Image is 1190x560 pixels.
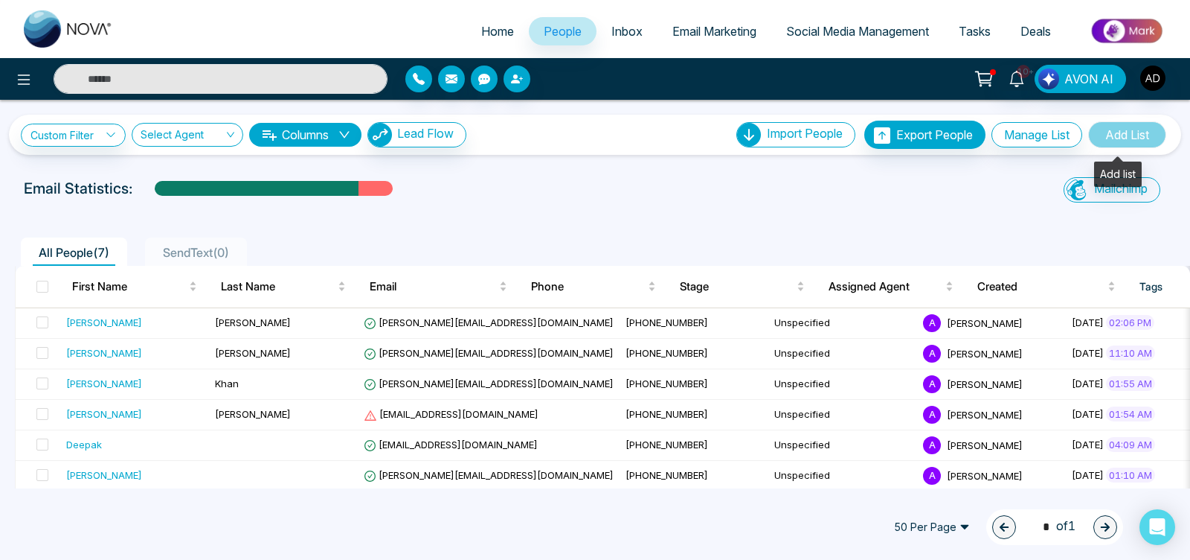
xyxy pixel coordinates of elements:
span: [EMAIL_ADDRESS][DOMAIN_NAME] [364,408,538,420]
a: Tasks [944,17,1006,45]
td: Unspecified [768,461,917,491]
span: down [338,129,350,141]
span: Home [481,24,514,39]
span: 01:10 AM [1106,468,1155,483]
span: 02:06 PM [1106,315,1154,330]
th: Email [358,266,519,308]
span: Social Media Management [786,24,929,39]
button: AVON AI [1035,65,1126,93]
th: Assigned Agent [817,266,965,308]
span: [PERSON_NAME] [215,408,291,420]
span: 01:55 AM [1106,376,1155,391]
span: [PERSON_NAME][EMAIL_ADDRESS][DOMAIN_NAME] [364,469,614,481]
span: People [544,24,582,39]
div: [PERSON_NAME] [66,346,142,360]
span: Assigned Agent [829,278,942,296]
button: Lead Flow [367,122,466,147]
a: Inbox [596,17,657,45]
span: AVON AI [1064,70,1113,88]
td: Unspecified [768,400,917,430]
button: Export People [864,121,985,149]
span: [PHONE_NUMBER] [625,316,708,328]
span: Email Marketing [672,24,756,39]
img: Nova CRM Logo [24,10,113,48]
span: [DATE] [1072,439,1104,451]
span: SendText ( 0 ) [157,245,235,260]
a: Home [466,17,529,45]
span: [PHONE_NUMBER] [625,408,708,420]
a: Social Media Management [771,17,944,45]
span: Last Name [221,278,335,296]
span: 01:54 AM [1106,407,1155,421]
span: 11:10 AM [1106,346,1155,360]
span: A [923,345,941,363]
span: Phone [531,278,645,296]
span: [PHONE_NUMBER] [625,347,708,359]
span: [PERSON_NAME] [215,347,291,359]
span: of 1 [1034,517,1075,537]
th: Phone [519,266,668,308]
span: A [923,467,941,485]
span: [PERSON_NAME] [947,408,1023,420]
span: A [923,436,941,454]
span: [DATE] [1072,347,1104,359]
span: Deals [1020,24,1051,39]
th: Last Name [209,266,358,308]
img: Lead Flow [368,123,392,147]
td: Unspecified [768,369,917,400]
span: Khan [215,378,239,389]
span: Email [370,278,496,296]
p: Email Statistics: [24,177,132,200]
span: All People ( 7 ) [33,245,115,260]
span: Inbox [611,24,643,39]
a: Custom Filter [21,124,126,147]
button: Manage List [991,122,1082,147]
span: [DATE] [1072,316,1104,328]
div: [PERSON_NAME] [66,407,142,421]
span: [EMAIL_ADDRESS][DOMAIN_NAME] [364,439,538,451]
div: Open Intercom Messenger [1139,509,1175,545]
img: User Avatar [1140,66,1165,91]
td: Unspecified [768,308,917,339]
div: Add list [1094,162,1142,187]
span: Tasks [959,24,991,39]
a: 10+ [999,65,1035,91]
span: A [923,375,941,393]
span: Export People [896,127,973,142]
span: 10+ [1017,65,1030,78]
td: Unspecified [768,430,917,461]
a: Email Marketing [657,17,771,45]
th: Stage [668,266,817,308]
span: [PERSON_NAME] [947,316,1023,328]
span: A [923,406,941,424]
span: [PERSON_NAME] [947,469,1023,481]
a: Deals [1006,17,1066,45]
span: [PERSON_NAME][EMAIL_ADDRESS][DOMAIN_NAME] [364,316,614,328]
div: Deepak [66,437,102,452]
span: [DATE] [1072,469,1104,481]
img: Market-place.gif [1073,14,1181,48]
span: [PERSON_NAME] [947,439,1023,451]
th: Created [965,266,1127,308]
span: [PERSON_NAME] [947,378,1023,389]
span: [PERSON_NAME][EMAIL_ADDRESS][DOMAIN_NAME] [364,378,614,389]
span: 04:09 AM [1106,437,1155,452]
div: [PERSON_NAME] [66,376,142,391]
span: [DATE] [1072,378,1104,389]
span: Lead Flow [397,126,454,141]
span: [PERSON_NAME][EMAIL_ADDRESS][DOMAIN_NAME] [364,347,614,359]
a: People [529,17,596,45]
div: [PERSON_NAME] [66,315,142,330]
span: Stage [680,278,794,296]
th: First Name [60,266,209,308]
img: Lead Flow [1038,69,1059,89]
span: [PERSON_NAME] [947,347,1023,359]
span: [DATE] [1072,408,1104,420]
span: [PERSON_NAME] [215,316,291,328]
span: Mailchimp [1094,181,1148,196]
td: Unspecified [768,339,917,369]
span: Created [977,278,1104,296]
span: First Name [72,278,186,296]
span: A [923,314,941,332]
span: [PHONE_NUMBER] [625,439,708,451]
